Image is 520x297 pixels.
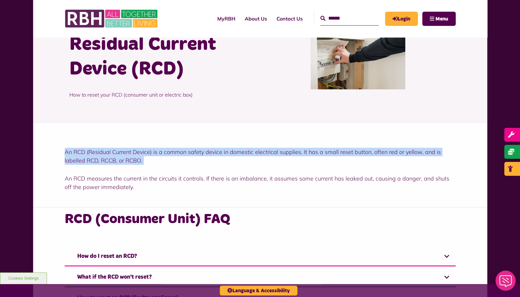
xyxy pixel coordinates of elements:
p: How to reset your RCD (consumer unit or electric box) [69,81,255,108]
button: Navigation [422,12,456,26]
a: MyRBH [213,10,240,27]
img: Electrical Check [311,26,405,89]
iframe: Netcall Web Assistant for live chat [492,269,520,297]
a: How do I reset an RCD? [65,247,456,266]
input: Search [320,12,379,25]
span: An RCD (Residual Current Device) is a common safety device in domestic electrical supplies. It ha... [65,148,441,164]
a: About Us [240,10,272,27]
span: Menu [435,16,448,21]
img: RBH [65,6,159,31]
a: What if the RCD won't reset? [65,268,456,287]
span: An RCD measures the current in the circuits it controls. If there is an imbalance, it assumes som... [65,175,449,191]
a: Contact Us [272,10,307,27]
button: Language & Accessibility [220,286,297,295]
h1: How to reset a Residual Current Device (RCD) [69,8,255,81]
a: MyRBH [385,12,418,26]
h3: RCD (Consumer Unit) FAQ [65,210,456,228]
